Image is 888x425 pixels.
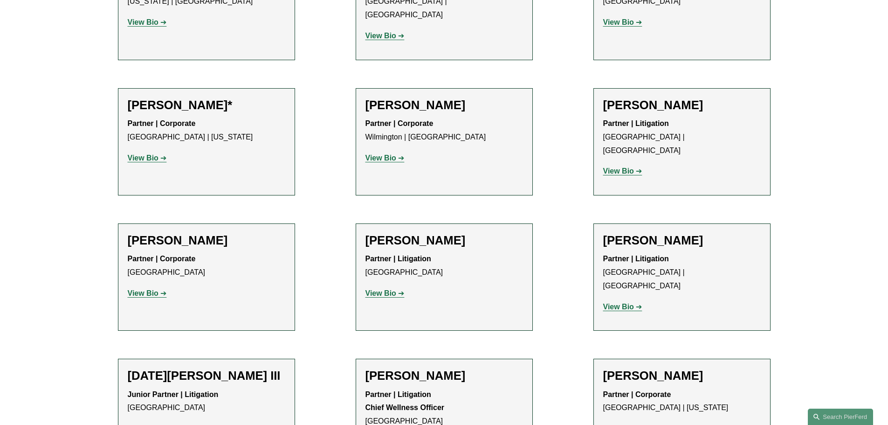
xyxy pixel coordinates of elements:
h2: [DATE][PERSON_NAME] III [128,369,285,383]
p: [GEOGRAPHIC_DATA] [128,388,285,415]
strong: Partner | Corporate [128,119,196,127]
h2: [PERSON_NAME] [128,233,285,248]
h2: [PERSON_NAME] [603,233,761,248]
p: Wilmington | [GEOGRAPHIC_DATA] [365,117,523,144]
a: View Bio [365,32,405,40]
strong: Junior Partner | Litigation [128,390,219,398]
h2: [PERSON_NAME] [365,233,523,248]
p: [GEOGRAPHIC_DATA] | [US_STATE] [603,388,761,415]
strong: View Bio [603,303,634,311]
h2: [PERSON_NAME]* [128,98,285,112]
strong: View Bio [128,154,158,162]
a: View Bio [603,167,642,175]
h2: [PERSON_NAME] [603,369,761,383]
strong: Partner | Corporate [128,255,196,263]
a: View Bio [128,18,167,26]
a: View Bio [128,154,167,162]
strong: Partner | Litigation Chief Wellness Officer [365,390,445,412]
a: Search this site [808,409,873,425]
strong: Partner | Corporate [603,390,671,398]
strong: View Bio [603,167,634,175]
strong: Partner | Litigation [603,255,669,263]
p: [GEOGRAPHIC_DATA] | [US_STATE] [128,117,285,144]
strong: Partner | Litigation [365,255,431,263]
a: View Bio [603,303,642,311]
strong: View Bio [365,32,396,40]
strong: View Bio [128,18,158,26]
a: View Bio [128,289,167,297]
h2: [PERSON_NAME] [365,98,523,112]
strong: View Bio [603,18,634,26]
h2: [PERSON_NAME] [365,369,523,383]
a: View Bio [603,18,642,26]
h2: [PERSON_NAME] [603,98,761,112]
strong: View Bio [365,289,396,297]
a: View Bio [365,289,405,297]
p: [GEOGRAPHIC_DATA] [365,252,523,279]
p: [GEOGRAPHIC_DATA] [128,252,285,279]
strong: Partner | Corporate [365,119,434,127]
strong: View Bio [128,289,158,297]
strong: Partner | Litigation [603,119,669,127]
p: [GEOGRAPHIC_DATA] | [GEOGRAPHIC_DATA] [603,117,761,157]
p: [GEOGRAPHIC_DATA] | [GEOGRAPHIC_DATA] [603,252,761,293]
strong: View Bio [365,154,396,162]
a: View Bio [365,154,405,162]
